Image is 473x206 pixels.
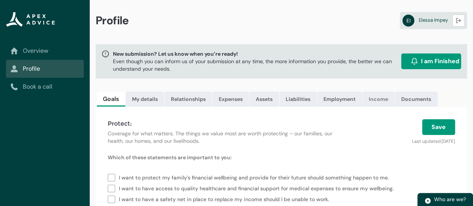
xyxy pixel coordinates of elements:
a: Book a call [10,82,79,91]
abbr: EI [402,15,414,27]
span: I want to protect my family's financial wellbeing and provide for their future should something h... [119,172,392,182]
button: I am Finished [401,53,461,69]
p: Even though you can inform us of your submission at any time, the more information you provide, t... [113,58,398,73]
p: Which of these statements are important to you: [108,154,455,161]
a: Employment [317,92,362,107]
span: New submission? Let us know when you’re ready! [113,50,398,58]
a: EIElessa Impey [400,12,467,29]
img: alarm.svg [411,58,418,65]
lightning-formatted-date-time: [DATE] [442,138,455,144]
a: Overview [10,46,79,55]
nav: Sub page [6,42,84,96]
button: Logout [452,15,464,27]
span: Elessa Impey [419,17,448,23]
span: I want to have access to quality healthcare and financial support for medical expenses to ensure ... [119,182,397,193]
a: Documents [395,92,437,107]
span: Profile [96,13,129,28]
a: Relationships [165,92,212,107]
span: I want to have a safety net in place to replace my income should I be unable to work. [119,193,332,204]
a: Income [362,92,394,107]
a: Liabilities [279,92,317,107]
a: Profile [10,64,79,73]
a: Goals [97,92,125,107]
span: I am Finished [421,57,459,66]
span: Who are we? [434,196,466,203]
p: Coverage for what matters. The things we value most are worth protecting – our families, our heal... [108,130,336,145]
a: My details [126,92,164,107]
img: play.svg [424,197,431,204]
img: Apex Advice Group [6,12,55,27]
a: Expenses [212,92,249,107]
a: Assets [249,92,279,107]
p: Last updated: [345,135,455,145]
h4: Protect: [108,119,336,128]
button: Save [422,119,455,135]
